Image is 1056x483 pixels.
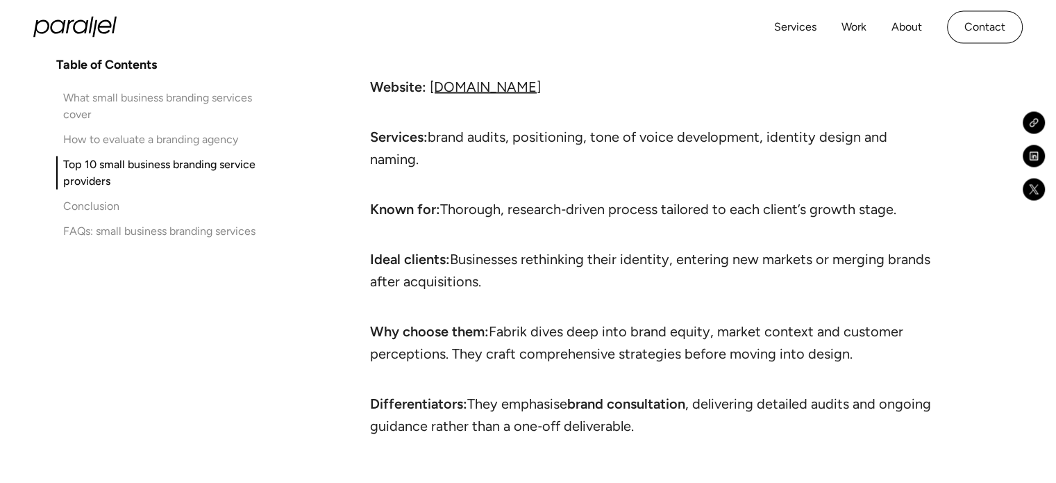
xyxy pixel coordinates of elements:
[370,323,489,340] strong: Why choose them:
[370,79,426,95] strong: Website:
[370,393,935,459] li: They emphasise , delivering detailed audits and ongoing guidance rather than a one‑off deliverable.
[56,222,276,239] a: FAQs: small business branding services
[63,89,276,122] div: What small business branding services cover
[56,156,276,189] a: Top 10 small business branding service providers
[56,89,276,122] a: What small business branding services cover
[891,17,922,38] a: About
[56,197,276,214] a: Conclusion
[430,79,541,95] a: [DOMAIN_NAME]
[841,17,866,38] a: Work
[567,395,685,412] strong: brand consultation
[370,320,935,387] li: Fabrik dives deep into brand equity, market context and customer perceptions. They craft comprehe...
[56,131,276,147] a: How to evaluate a branding agency
[63,222,255,239] div: FAQs: small business branding services
[947,11,1023,44] a: Contact
[370,126,935,193] li: brand audits, positioning, tone of voice development, identity design and naming.
[33,17,117,38] a: home
[56,56,157,72] h4: Table of Contents
[774,17,816,38] a: Services
[370,248,935,315] li: Businesses rethinking their identity, entering new markets or merging brands after acquisitions.
[63,131,238,147] div: How to evaluate a branding agency
[370,201,440,218] strong: Known for:
[63,156,276,189] div: Top 10 small business branding service providers
[370,395,467,412] strong: Differentiators:
[370,129,428,145] strong: Services:
[370,198,935,243] li: Thorough, research‑driven process tailored to each client’s growth stage.
[370,251,450,268] strong: Ideal clients:
[63,197,119,214] div: Conclusion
